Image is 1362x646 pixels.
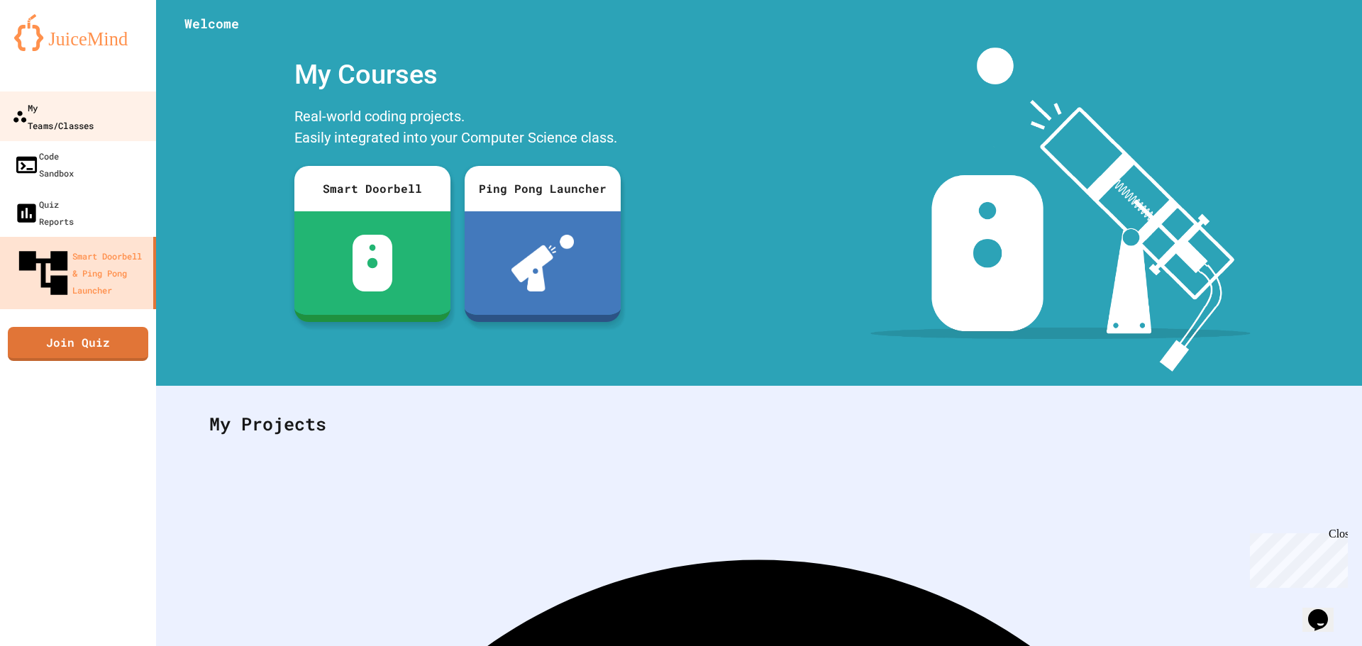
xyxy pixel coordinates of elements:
[511,235,575,291] img: ppl-with-ball.png
[294,166,450,211] div: Smart Doorbell
[12,99,94,133] div: My Teams/Classes
[14,147,74,182] div: Code Sandbox
[195,396,1323,452] div: My Projects
[1302,589,1348,632] iframe: chat widget
[870,48,1251,372] img: banner-image-my-projects.png
[14,244,148,302] div: Smart Doorbell & Ping Pong Launcher
[14,196,74,230] div: Quiz Reports
[1244,528,1348,588] iframe: chat widget
[353,235,393,291] img: sdb-white.svg
[287,102,628,155] div: Real-world coding projects. Easily integrated into your Computer Science class.
[8,327,148,361] a: Join Quiz
[287,48,628,102] div: My Courses
[14,14,142,51] img: logo-orange.svg
[465,166,621,211] div: Ping Pong Launcher
[6,6,98,90] div: Chat with us now!Close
